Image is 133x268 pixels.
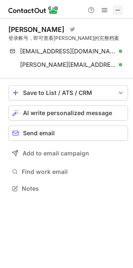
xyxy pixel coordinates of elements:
button: save-profile-one-click [8,85,128,100]
span: AI write personalized message [23,110,112,116]
div: Save to List / ATS / CRM [23,89,113,96]
span: Send email [23,130,55,137]
img: ContactOut v5.3.10 [8,5,59,15]
span: Find work email [22,168,125,176]
div: 登录帐号，即可查看[PERSON_NAME]的完整档案 [8,34,128,42]
button: Send email [8,126,128,141]
button: Add to email campaign [8,146,128,161]
button: Notes [8,183,128,194]
span: [EMAIL_ADDRESS][DOMAIN_NAME] [20,47,116,55]
span: Add to email campaign [23,150,89,157]
button: AI write personalized message [8,105,128,121]
button: Find work email [8,166,128,178]
span: [PERSON_NAME][EMAIL_ADDRESS][DOMAIN_NAME] [20,61,116,68]
div: [PERSON_NAME] [8,25,64,34]
span: Notes [22,185,125,192]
